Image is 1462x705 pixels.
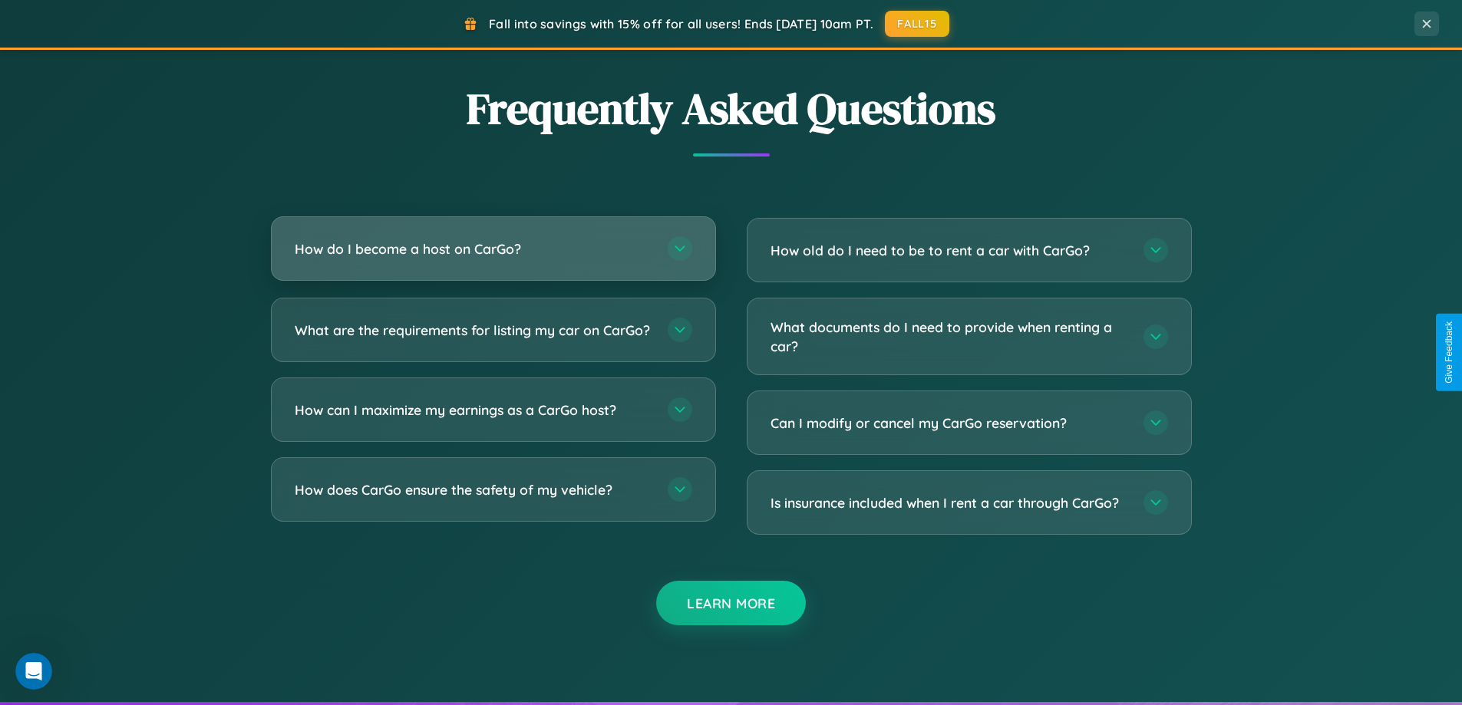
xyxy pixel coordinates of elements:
h3: Can I modify or cancel my CarGo reservation? [771,413,1128,433]
h3: How old do I need to be to rent a car with CarGo? [771,241,1128,260]
div: Give Feedback [1444,321,1454,384]
span: Fall into savings with 15% off for all users! Ends [DATE] 10am PT. [489,16,873,31]
h2: Frequently Asked Questions [271,79,1192,138]
h3: What documents do I need to provide when renting a car? [771,318,1128,355]
h3: What are the requirements for listing my car on CarGo? [295,321,652,340]
h3: Is insurance included when I rent a car through CarGo? [771,493,1128,512]
button: FALL15 [885,11,949,37]
button: Learn More [656,581,806,625]
h3: How does CarGo ensure the safety of my vehicle? [295,480,652,499]
h3: How do I become a host on CarGo? [295,239,652,259]
h3: How can I maximize my earnings as a CarGo host? [295,400,652,420]
iframe: Intercom live chat [15,653,52,690]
